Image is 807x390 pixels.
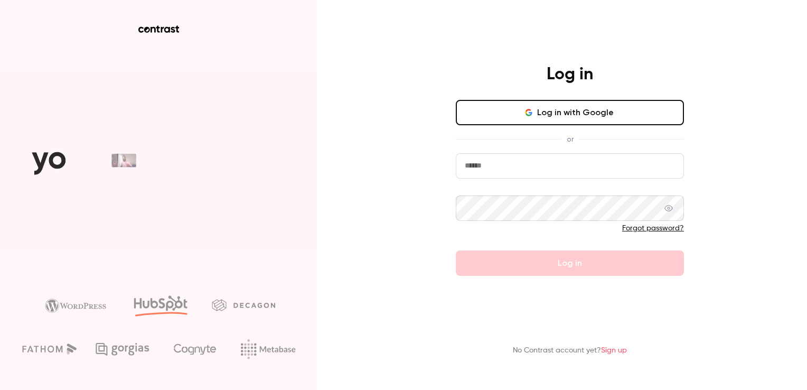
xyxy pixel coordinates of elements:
[212,299,275,311] img: decagon
[601,347,627,354] a: Sign up
[456,100,684,125] button: Log in with Google
[561,134,579,145] span: or
[622,225,684,232] a: Forgot password?
[547,64,593,85] h4: Log in
[513,345,627,356] p: No Contrast account yet?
